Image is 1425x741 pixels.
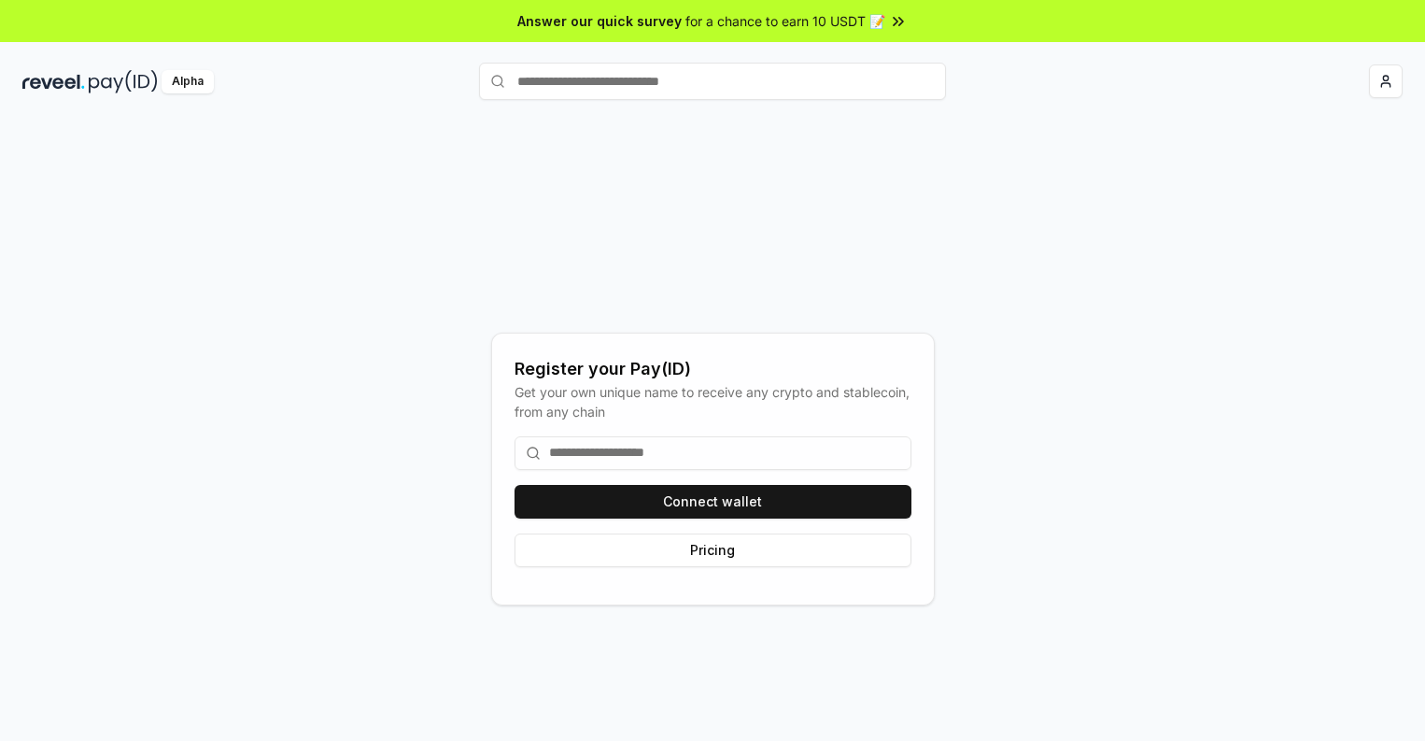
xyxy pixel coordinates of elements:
img: pay_id [89,70,158,93]
div: Get your own unique name to receive any crypto and stablecoin, from any chain [515,382,911,421]
img: reveel_dark [22,70,85,93]
button: Connect wallet [515,485,911,519]
div: Alpha [162,70,214,93]
button: Pricing [515,534,911,567]
div: Register your Pay(ID) [515,356,911,382]
span: Answer our quick survey [517,11,682,31]
span: for a chance to earn 10 USDT 📝 [685,11,885,31]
